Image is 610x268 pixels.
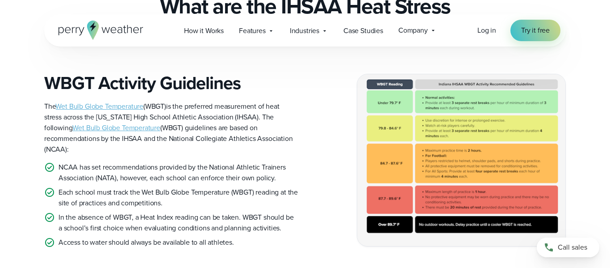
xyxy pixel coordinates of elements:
span: Company [398,25,428,36]
p: NCAA has set recommendations provided by the National Athletic Trainers Association (NATA), howev... [58,162,298,183]
span: Features [239,26,266,36]
a: Case Studies [336,21,391,40]
img: Indiana IHSAA WBGT Guidelines (1) [357,74,565,246]
a: Log in [477,25,496,36]
a: Try it free [510,20,560,41]
h3: WBGT Activity Guidelines [44,72,298,94]
p: Access to water should always be available to all athletes. [58,237,234,248]
a: Wet Bulb Globe Temperature [72,123,160,133]
span: Log in [477,25,496,35]
span: Try it free [521,25,550,36]
a: Call sales [537,238,599,257]
span: (WBGT) [55,101,166,111]
a: How it Works [176,21,231,40]
p: Each school must track the Wet Bulb Globe Temperature (WBGT) reading at the site of practices and... [58,187,298,208]
p: The is the preferred measurement of heat stress across the [US_STATE] High School Athletic Associ... [44,101,298,155]
span: How it Works [184,26,224,36]
span: Call sales [558,242,587,253]
p: In the absence of WBGT, a Heat Index reading can be taken. WBGT should be a school’s first choice... [58,212,298,234]
span: Industries [290,26,319,36]
a: Wet Bulb Globe Temperature [55,101,143,111]
span: Case Studies [343,26,383,36]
